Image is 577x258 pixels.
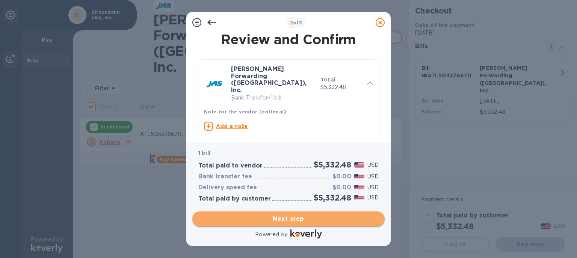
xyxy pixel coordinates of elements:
[198,173,252,180] h3: Bank transfer fee
[196,32,381,47] h1: Review and Confirm
[320,77,335,83] b: Total
[255,231,287,238] p: Powered by
[290,20,293,26] span: 2
[192,211,385,226] button: Next step
[367,194,379,202] p: USD
[204,66,373,145] div: [PERSON_NAME] Forwarding ([GEOGRAPHIC_DATA]), Inc.Bank Transfer•1 billTotal$5,332.48Note for the ...
[314,193,351,202] h2: $5,332.48
[314,160,351,169] h2: $5,332.48
[204,109,286,115] b: Note for the vendor (optional)
[204,137,373,145] p: This note will be shared with your vendor via email
[198,150,210,156] b: 1 bill
[367,173,379,181] p: USD
[332,173,351,180] h3: $0.00
[367,184,379,192] p: USD
[290,229,322,238] img: Logo
[198,195,271,202] h3: Total paid by customer
[354,174,364,179] img: USD
[198,214,379,223] span: Next step
[290,20,302,26] b: of 3
[354,195,364,200] img: USD
[354,162,364,167] img: USD
[231,94,314,102] p: Bank Transfer • 1 bill
[367,161,379,169] p: USD
[198,162,263,169] h3: Total paid to vendor
[332,184,351,191] h3: $0.00
[354,185,364,190] img: USD
[320,83,361,91] p: $5,332.48
[198,184,257,191] h3: Delivery speed fee
[216,123,248,129] u: Add a note
[231,65,307,94] b: [PERSON_NAME] Forwarding ([GEOGRAPHIC_DATA]), Inc.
